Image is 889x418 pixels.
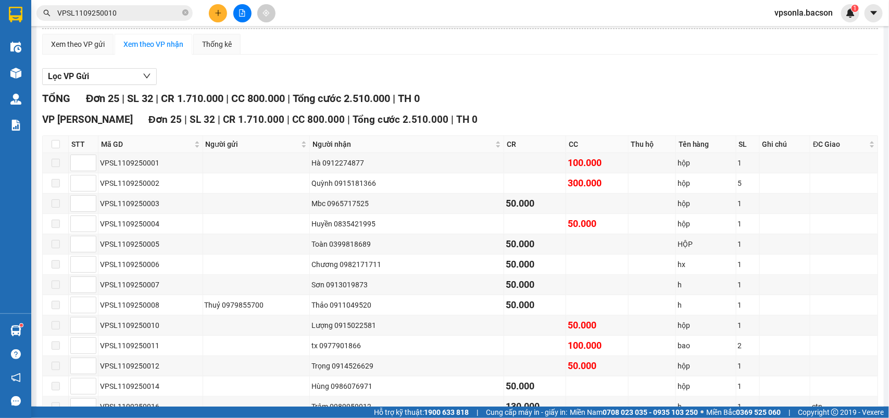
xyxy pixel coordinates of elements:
div: Sơn 0913019873 [311,279,502,290]
span: CR 1.710.000 [223,113,284,125]
th: Thu hộ [629,136,676,153]
div: Trọng 0914526629 [311,360,502,372]
div: Trâm 0989959012 [311,401,502,412]
td: VPSL1109250001 [98,153,203,173]
button: Lọc VP Gửi [42,68,157,85]
div: hộp [678,198,734,209]
span: Tổng cước 2.510.000 [353,113,449,125]
img: warehouse-icon [10,325,21,336]
span: Đơn 25 [86,92,119,105]
div: VPSL1109250014 [100,381,201,392]
span: down [143,72,151,80]
div: VPSL1109250010 [100,320,201,331]
div: h [678,401,734,412]
div: 5 [738,178,758,189]
div: Thống kê [202,39,232,50]
span: caret-down [869,8,879,18]
div: 1 [738,238,758,250]
div: hộp [678,178,734,189]
div: 300.000 [568,176,626,191]
span: Tổng cước 2.510.000 [293,92,390,105]
div: Xem theo VP nhận [123,39,183,50]
span: | [347,113,350,125]
div: Hà 0912274877 [311,157,502,169]
span: TH 0 [398,92,420,105]
span: | [477,407,478,418]
td: VPSL1109250012 [98,356,203,376]
span: Miền Bắc [706,407,781,418]
div: VPSL1109250003 [100,198,201,209]
span: question-circle [11,349,21,359]
div: Mbc 0965717525 [311,198,502,209]
th: SL [736,136,760,153]
div: 1 [738,381,758,392]
div: hx [678,259,734,270]
td: VPSL1109250002 [98,173,203,194]
th: STT [69,136,98,153]
div: 50.000 [506,196,564,211]
div: VPSL1109250006 [100,259,201,270]
td: VPSL1109250008 [98,295,203,315]
td: VPSL1109250011 [98,336,203,356]
span: aim [262,9,270,17]
div: 1 [738,218,758,230]
div: h [678,279,734,290]
span: Hỗ trợ kỹ thuật: [374,407,469,418]
div: hộp [678,157,734,169]
span: Mã GD [101,138,192,150]
span: Miền Nam [570,407,698,418]
div: Hùng 0986076971 [311,381,502,392]
div: Huyền 0835421995 [311,218,502,230]
div: 1 [738,401,758,412]
span: VP [PERSON_NAME] [42,113,133,125]
img: logo-vxr [9,7,22,22]
span: | [184,113,187,125]
div: VPSL1109250011 [100,340,201,351]
div: VPSL1109250008 [100,299,201,311]
span: message [11,396,21,406]
span: | [788,407,790,418]
div: 130.000 [506,399,564,414]
strong: 1900 633 818 [424,408,469,416]
span: CC 800.000 [292,113,345,125]
span: Lọc VP Gửi [48,70,89,83]
td: VPSL1109250016 [98,397,203,417]
div: 2 [738,340,758,351]
span: close-circle [182,8,189,18]
span: Cung cấp máy in - giấy in: [486,407,567,418]
td: VPSL1109250003 [98,194,203,214]
td: VPSL1109250010 [98,315,203,336]
button: aim [257,4,276,22]
div: VPSL1109250001 [100,157,201,169]
div: VPSL1109250016 [100,401,201,412]
strong: 0369 525 060 [736,408,781,416]
img: warehouse-icon [10,94,21,105]
div: Xem theo VP gửi [51,39,105,50]
div: VPSL1109250007 [100,279,201,290]
span: | [156,92,158,105]
div: hộp [678,218,734,230]
div: 50.000 [506,237,564,251]
span: TH 0 [457,113,478,125]
span: | [452,113,454,125]
span: ⚪️ [700,410,704,414]
div: VPSL1109250002 [100,178,201,189]
input: Tìm tên, số ĐT hoặc mã đơn [57,7,180,19]
div: 50.000 [506,277,564,292]
div: h [678,299,734,311]
div: 50.000 [568,359,626,373]
span: CR 1.710.000 [161,92,223,105]
img: solution-icon [10,120,21,131]
span: search [43,9,51,17]
th: Ghi chú [760,136,811,153]
div: VPSL1109250005 [100,238,201,250]
span: notification [11,373,21,383]
div: ctn [812,401,875,412]
span: file-add [239,9,246,17]
td: VPSL1109250005 [98,234,203,255]
div: 50.000 [506,257,564,272]
div: Quỳnh 0915181366 [311,178,502,189]
div: hộp [678,381,734,392]
span: vpsonla.bacson [766,6,841,19]
div: 100.000 [568,338,626,353]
